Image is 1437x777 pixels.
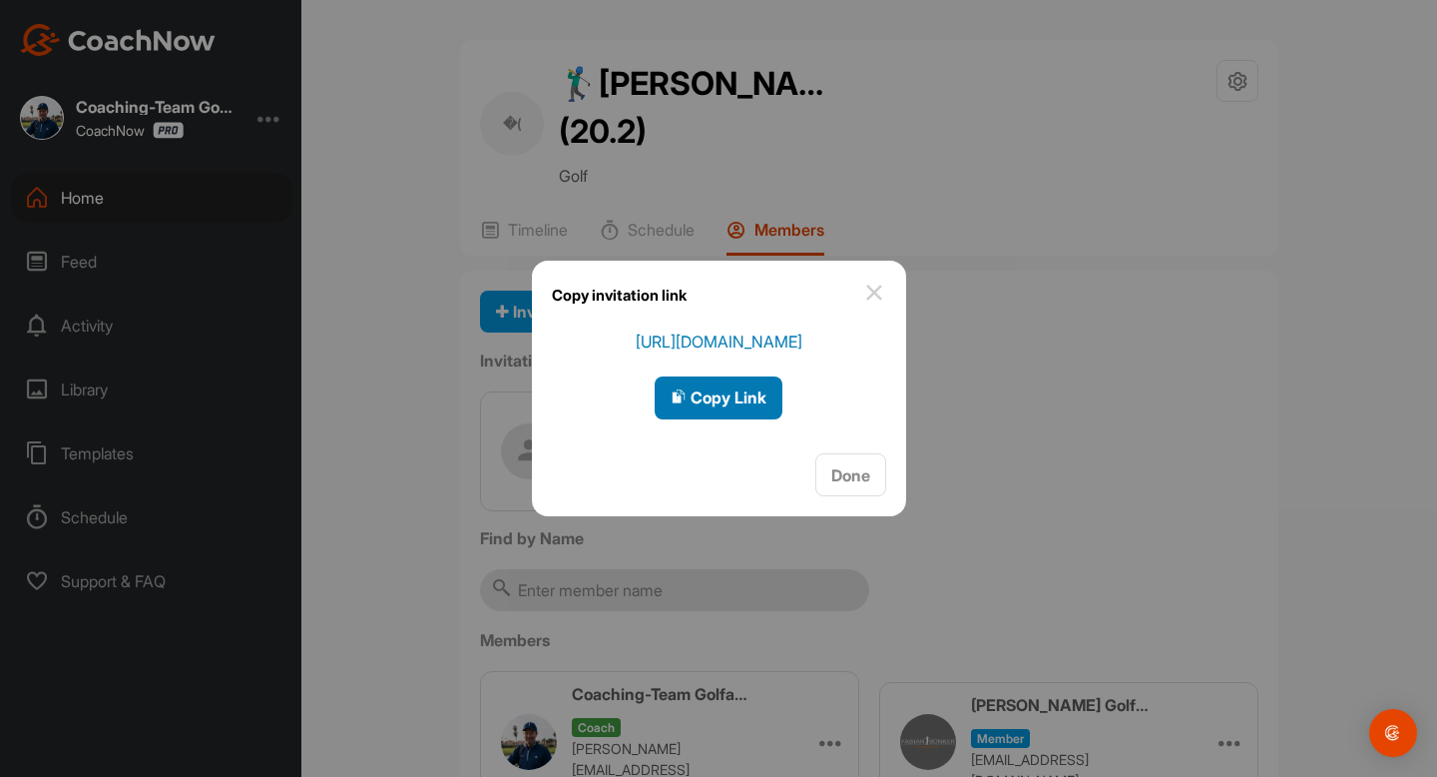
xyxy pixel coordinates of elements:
h1: Copy invitation link [552,281,687,310]
span: Copy Link [671,388,766,407]
button: Copy Link [655,377,782,419]
button: Done [815,453,886,496]
img: close [862,281,886,305]
div: Open Intercom Messenger [1369,709,1417,757]
p: [URL][DOMAIN_NAME] [636,330,802,354]
span: Done [831,465,870,485]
